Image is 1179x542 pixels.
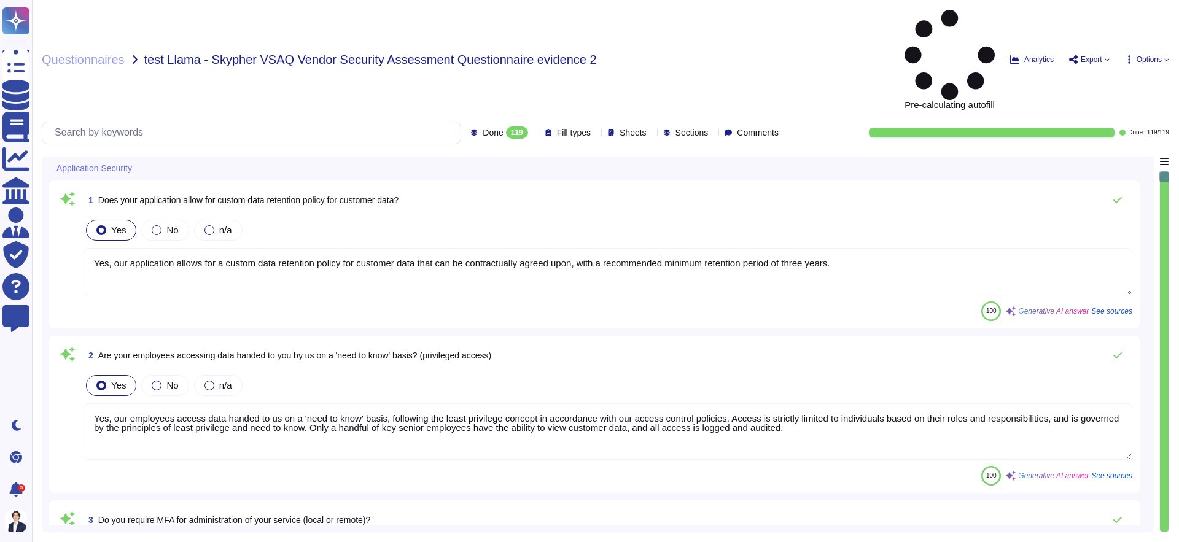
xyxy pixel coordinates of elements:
span: See sources [1091,308,1132,315]
span: 1 [84,196,93,204]
span: n/a [219,380,232,390]
span: Done [483,128,503,137]
span: test Llama - Skypher VSAQ Vendor Security Assessment Questionnaire evidence 2 [144,53,597,66]
span: Yes [111,225,126,235]
span: Do you require MFA for administration of your service (local or remote)? [98,515,371,525]
span: 119 / 119 [1147,130,1169,136]
span: 100 [986,472,997,479]
span: Questionnaires [42,53,125,66]
span: Sections [675,128,709,137]
span: 100 [986,308,997,314]
span: Sheets [620,128,647,137]
textarea: Yes, our application allows for a custom data retention policy for customer data that can be cont... [84,248,1132,295]
button: user [2,508,36,535]
span: Pre-calculating autofill [905,10,995,109]
textarea: Yes, our employees access data handed to us on a 'need to know' basis, following the least privil... [84,403,1132,460]
span: Application Security [56,164,132,172]
span: Generative AI answer [1018,472,1089,479]
span: Options [1137,56,1162,63]
img: user [5,510,27,532]
span: No [166,225,178,235]
span: 3 [84,516,93,524]
span: Comments [737,128,779,137]
input: Search by keywords [49,122,461,144]
span: Are your employees accessing data handed to you by us on a 'need to know' basis? (privileged access) [98,350,491,360]
span: No [166,380,178,390]
span: Analytics [1024,56,1054,63]
div: 119 [506,126,528,139]
span: n/a [219,225,232,235]
div: 5 [18,484,25,492]
span: Yes [111,380,126,390]
span: Fill types [557,128,591,137]
span: Does your application allow for custom data retention policy for customer data? [98,195,399,205]
span: Export [1081,56,1102,63]
button: Analytics [1010,55,1054,64]
span: Generative AI answer [1018,308,1089,315]
span: Done: [1128,130,1145,136]
span: 2 [84,351,93,360]
span: See sources [1091,472,1132,479]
